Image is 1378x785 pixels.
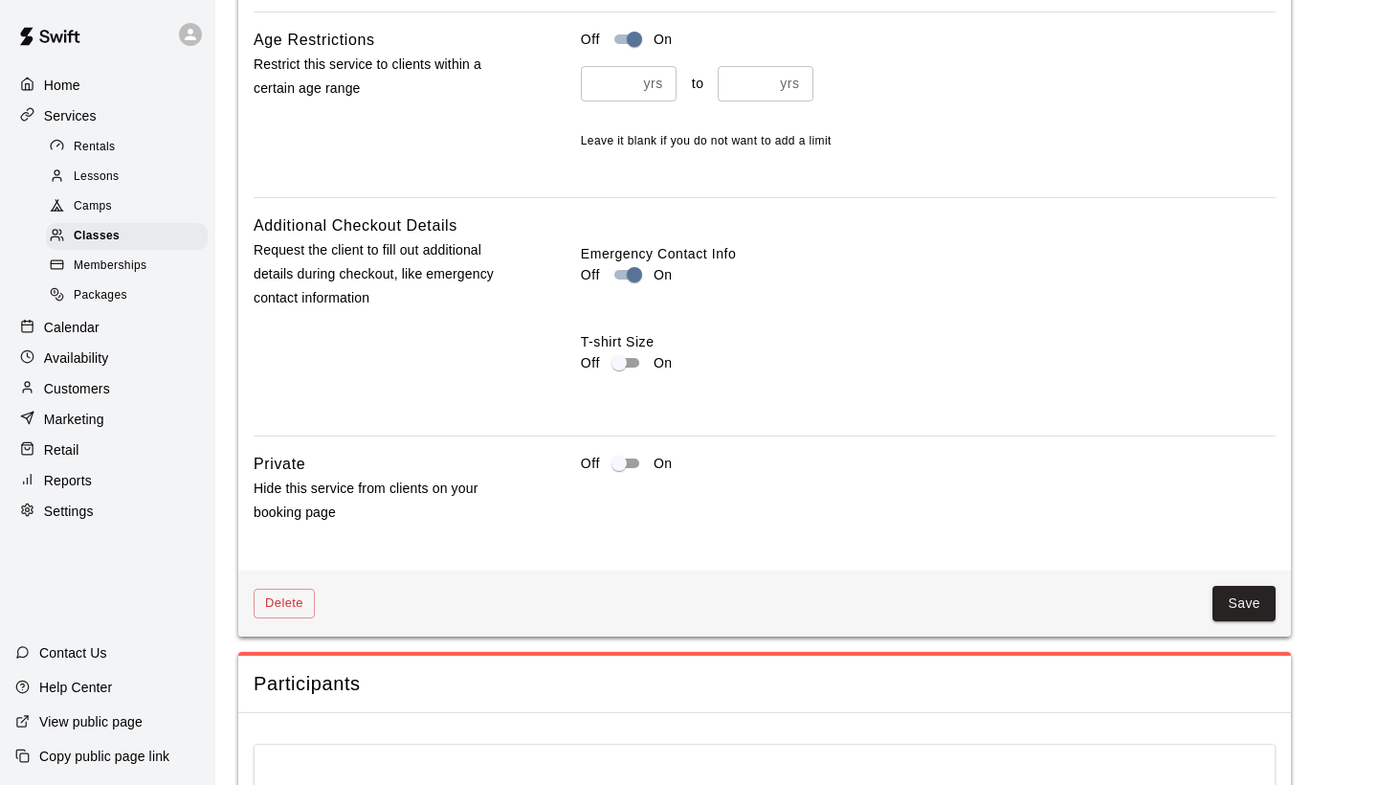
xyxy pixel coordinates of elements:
[581,332,1276,351] label: T-shirt Size
[15,497,200,526] a: Settings
[254,589,315,618] button: Delete
[15,344,200,372] a: Availability
[254,213,457,238] h6: Additional Checkout Details
[254,53,520,101] p: Restrict this service to clients within a certain age range
[581,244,1276,263] label: Emergency Contact Info
[46,193,208,220] div: Camps
[254,452,305,477] h6: Private
[46,222,215,252] a: Classes
[654,30,673,50] p: On
[46,282,208,309] div: Packages
[254,671,1276,697] span: Participants
[44,471,92,490] p: Reports
[15,466,200,495] a: Reports
[44,76,80,95] p: Home
[44,410,104,429] p: Marketing
[15,101,200,130] a: Services
[74,168,120,187] span: Lessons
[46,252,215,281] a: Memberships
[44,502,94,521] p: Settings
[15,313,200,342] a: Calendar
[74,257,146,276] span: Memberships
[654,265,673,285] p: On
[15,436,200,464] a: Retail
[46,223,208,250] div: Classes
[581,265,600,285] p: Off
[46,132,215,162] a: Rentals
[46,281,215,311] a: Packages
[780,74,799,94] p: yrs
[74,138,116,157] span: Rentals
[1212,586,1276,621] button: Save
[46,134,208,161] div: Rentals
[254,238,520,311] p: Request the client to fill out additional details during checkout, like emergency contact informa...
[39,747,169,766] p: Copy public page link
[39,712,143,731] p: View public page
[643,74,662,94] p: yrs
[581,454,600,474] p: Off
[581,353,600,373] p: Off
[15,71,200,100] a: Home
[654,454,673,474] p: On
[15,374,200,403] a: Customers
[254,28,375,53] h6: Age Restrictions
[692,74,704,94] p: to
[15,405,200,434] a: Marketing
[44,440,79,460] p: Retail
[44,348,109,368] p: Availability
[39,643,107,662] p: Contact Us
[46,164,208,191] div: Lessons
[581,132,1276,151] p: Leave it blank if you do not want to add a limit
[44,318,100,337] p: Calendar
[39,678,112,697] p: Help Center
[74,227,120,246] span: Classes
[74,286,127,305] span: Packages
[44,379,110,398] p: Customers
[46,253,208,280] div: Memberships
[254,477,520,525] p: Hide this service from clients on your booking page
[654,353,673,373] p: On
[46,162,215,191] a: Lessons
[44,106,97,125] p: Services
[74,197,112,216] span: Camps
[581,30,600,50] p: Off
[46,192,215,222] a: Camps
